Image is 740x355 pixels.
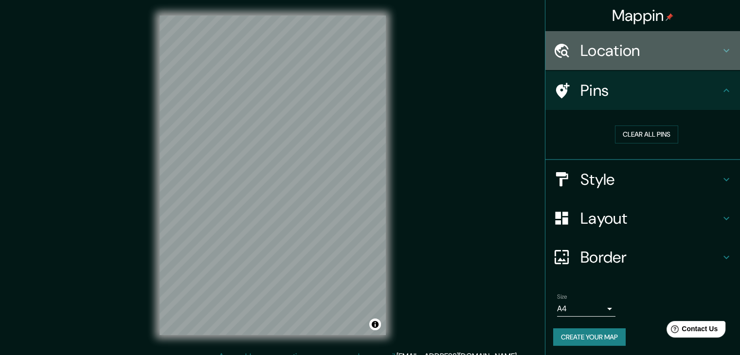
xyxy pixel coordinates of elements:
[545,199,740,238] div: Layout
[666,13,673,21] img: pin-icon.png
[615,125,678,143] button: Clear all pins
[580,81,721,100] h4: Pins
[545,160,740,199] div: Style
[545,71,740,110] div: Pins
[557,301,615,317] div: A4
[580,248,721,267] h4: Border
[557,292,567,301] label: Size
[580,41,721,60] h4: Location
[545,31,740,70] div: Location
[553,328,626,346] button: Create your map
[545,238,740,277] div: Border
[580,170,721,189] h4: Style
[653,317,729,344] iframe: Help widget launcher
[160,16,386,335] canvas: Map
[369,319,381,330] button: Toggle attribution
[612,6,674,25] h4: Mappin
[580,209,721,228] h4: Layout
